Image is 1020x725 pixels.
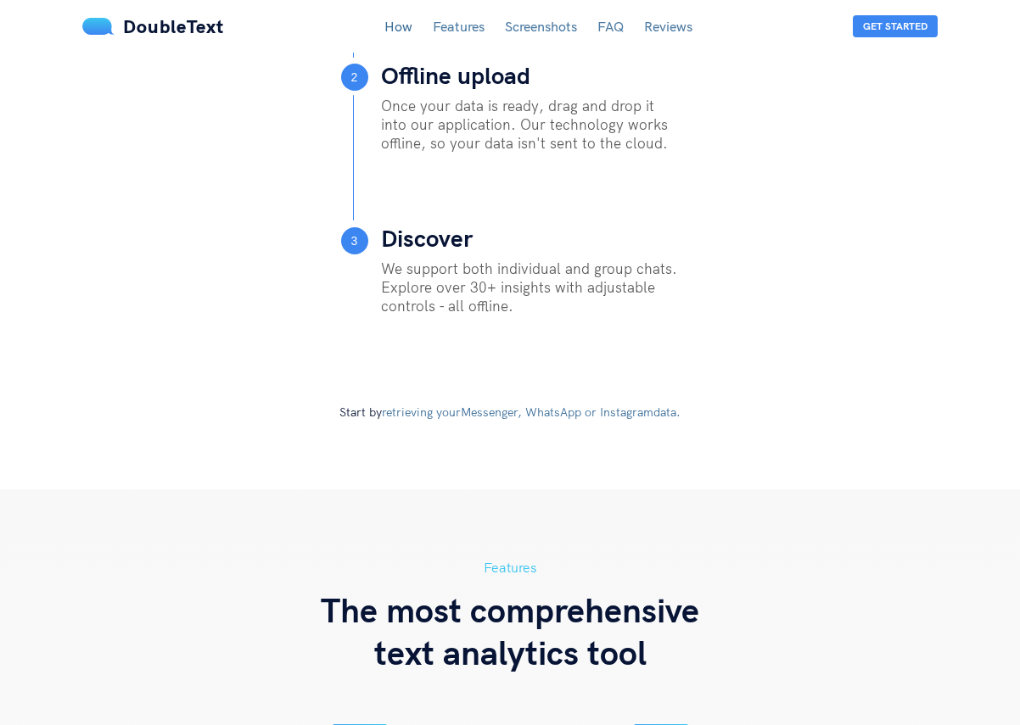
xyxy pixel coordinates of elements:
[853,15,938,37] button: Get Started
[433,18,485,35] a: Features
[644,18,692,35] a: Reviews
[82,588,938,673] h3: The most comprehensive text analytics tool
[351,227,358,254] span: 3
[351,64,358,91] span: 2
[82,18,115,35] img: mS3x8y1f88AAAAABJRU5ErkJggg==
[123,14,224,38] span: DoubleText
[384,18,412,35] a: How
[382,404,681,420] a: retrieving yourMessenger, WhatsApp or Instagramdata.
[82,14,224,38] a: DoubleText
[597,18,624,35] a: FAQ
[82,389,938,421] div: Start by
[82,557,938,578] h5: Features
[505,18,577,35] a: Screenshots
[381,97,680,153] p: Once your data is ready, drag and drop it into our application. Our technology works offline, so ...
[381,259,680,315] p: We support both individual and group chats. Explore over 30+ insights with adjustable controls - ...
[381,226,473,251] h4: Discover
[381,63,530,88] h4: Offline upload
